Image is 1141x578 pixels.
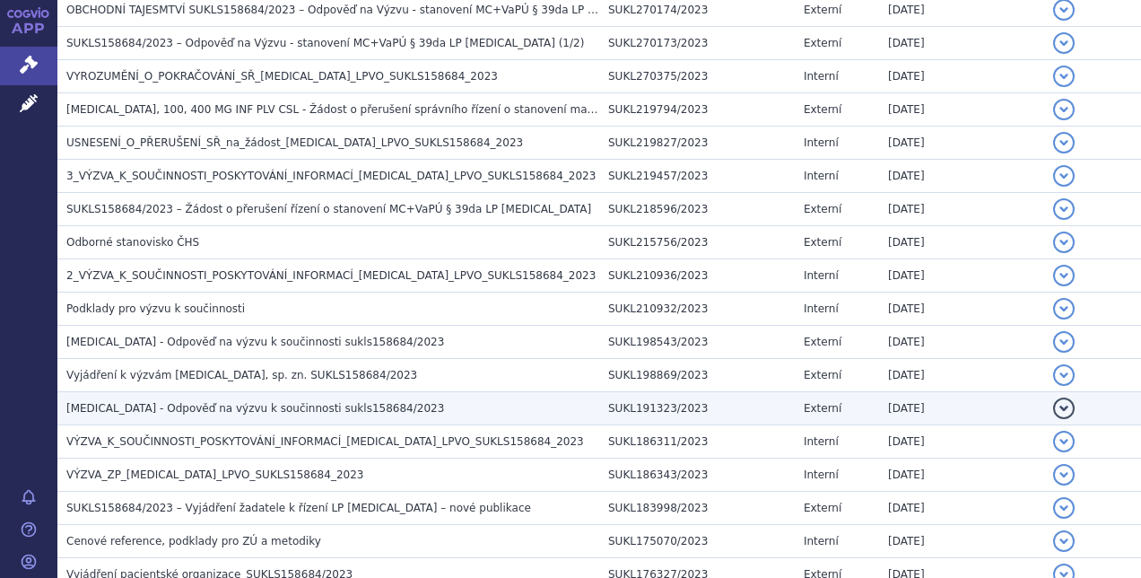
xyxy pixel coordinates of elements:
[66,302,245,315] span: Podklady pro výzvu k součinnosti
[879,459,1044,492] td: [DATE]
[879,293,1044,326] td: [DATE]
[66,203,591,215] span: SUKLS158684/2023 – Žádost o přerušení řízení o stanovení MC+VaPÚ § 39da LP SYLVANT
[599,127,795,160] td: SUKL219827/2023
[599,459,795,492] td: SUKL186343/2023
[804,103,841,116] span: Externí
[1053,364,1075,386] button: detail
[1053,165,1075,187] button: detail
[804,336,841,348] span: Externí
[66,336,444,348] span: SYLVANT - Odpověď na výzvu k součinnosti sukls158684/2023
[1053,198,1075,220] button: detail
[804,535,839,547] span: Interní
[804,203,841,215] span: Externí
[599,359,795,392] td: SUKL198869/2023
[879,525,1044,558] td: [DATE]
[1053,132,1075,153] button: detail
[879,27,1044,60] td: [DATE]
[66,535,321,547] span: Cenové reference, podklady pro ZÚ a metodiky
[804,37,841,49] span: Externí
[879,259,1044,293] td: [DATE]
[599,326,795,359] td: SUKL198543/2023
[1053,265,1075,286] button: detail
[804,269,839,282] span: Interní
[1053,32,1075,54] button: detail
[1053,464,1075,486] button: detail
[879,193,1044,226] td: [DATE]
[804,4,841,16] span: Externí
[599,160,795,193] td: SUKL219457/2023
[599,193,795,226] td: SUKL218596/2023
[1053,331,1075,353] button: detail
[804,302,839,315] span: Interní
[804,170,839,182] span: Interní
[599,392,795,425] td: SUKL191323/2023
[804,402,841,415] span: Externí
[599,27,795,60] td: SUKL270173/2023
[66,435,584,448] span: VÝZVA_K_SOUČINNOSTI_POSKYTOVÁNÍ_INFORMACÍ_SYLVANT_LPVO_SUKLS158684_2023
[66,502,531,514] span: SUKLS158684/2023 – Vyjádření žadatele k řízení LP Sylvant – nové publikace
[804,469,839,481] span: Interní
[879,60,1044,93] td: [DATE]
[599,525,795,558] td: SUKL175070/2023
[1053,398,1075,419] button: detail
[879,127,1044,160] td: [DATE]
[1053,232,1075,253] button: detail
[804,70,839,83] span: Interní
[66,402,444,415] span: SYLVANT - Odpověď na výzvu k součinnosti sukls158684/2023
[804,236,841,249] span: Externí
[1053,99,1075,120] button: detail
[66,103,912,116] span: SYLVANT, 100, 400 MG INF PLV CSL - Žádost o přerušení správního řízení o stanovení maximální ceny...
[66,136,523,149] span: USNESENÍ_O_PŘERUŠENÍ_SŘ_na_žádost_SYLVANT_LPVO_SUKLS158684_2023
[879,359,1044,392] td: [DATE]
[66,369,417,381] span: Vyjádření k výzvám SYLVANT, sp. zn. SUKLS158684/2023
[1053,497,1075,519] button: detail
[66,236,199,249] span: Odborné stanovisko ČHS
[66,4,707,16] span: OBCHODNÍ TAJESMTVÍ SUKLS158684/2023 – Odpověď na Výzvu - stanovení MC+VaPÚ § 39da LP SYLVANT (2/2)
[879,226,1044,259] td: [DATE]
[599,93,795,127] td: SUKL219794/2023
[804,502,841,514] span: Externí
[66,70,498,83] span: VYROZUMĚNÍ_O_POKRAČOVÁNÍ_SŘ_SYLVANT_LPVO_SUKLS158684_2023
[804,435,839,448] span: Interní
[66,269,596,282] span: 2_VÝZVA_K_SOUČINNOSTI_POSKYTOVÁNÍ_INFORMACÍ_SYLVANT_LPVO_SUKLS158684_2023
[66,37,584,49] span: SUKLS158684/2023 – Odpověď na Výzvu - stanovení MC+VaPÚ § 39da LP SYLVANT (1/2)
[66,170,596,182] span: 3_VÝZVA_K_SOUČINNOSTI_POSKYTOVÁNÍ_INFORMACÍ_SYLVANT_LPVO_SUKLS158684_2023
[599,259,795,293] td: SUKL210936/2023
[599,60,795,93] td: SUKL270375/2023
[804,136,839,149] span: Interní
[1053,431,1075,452] button: detail
[1053,298,1075,320] button: detail
[879,160,1044,193] td: [DATE]
[66,469,363,481] span: VÝZVA_ZP_SYLVANT_LPVO_SUKLS158684_2023
[879,492,1044,525] td: [DATE]
[599,226,795,259] td: SUKL215756/2023
[879,93,1044,127] td: [DATE]
[1053,530,1075,552] button: detail
[599,425,795,459] td: SUKL186311/2023
[879,326,1044,359] td: [DATE]
[599,293,795,326] td: SUKL210932/2023
[879,425,1044,459] td: [DATE]
[879,392,1044,425] td: [DATE]
[1053,66,1075,87] button: detail
[599,492,795,525] td: SUKL183998/2023
[804,369,841,381] span: Externí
